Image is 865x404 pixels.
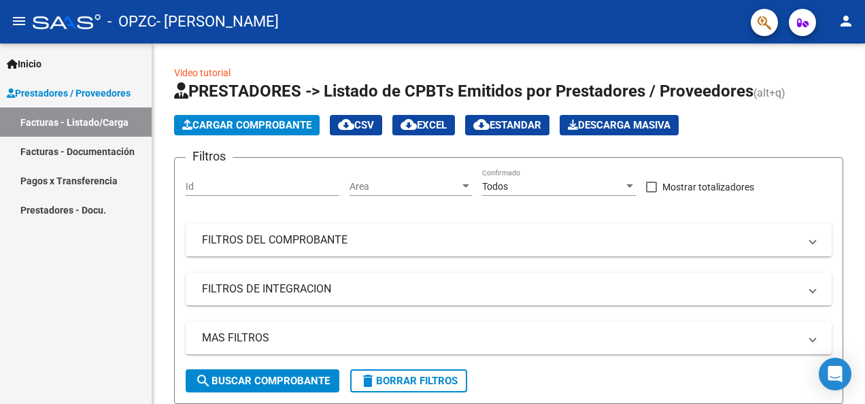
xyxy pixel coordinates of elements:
button: Estandar [465,115,549,135]
span: Prestadores / Proveedores [7,86,131,101]
mat-icon: person [838,13,854,29]
span: Cargar Comprobante [182,119,311,131]
button: Cargar Comprobante [174,115,320,135]
mat-icon: delete [360,373,376,389]
mat-icon: cloud_download [338,116,354,133]
mat-panel-title: MAS FILTROS [202,331,799,346]
mat-panel-title: FILTROS DEL COMPROBANTE [202,233,799,248]
app-download-masive: Descarga masiva de comprobantes (adjuntos) [560,115,679,135]
span: PRESTADORES -> Listado de CPBTs Emitidos por Prestadores / Proveedores [174,82,753,101]
span: Descarga Masiva [568,119,671,131]
mat-icon: search [195,373,211,389]
span: Todos [482,181,508,192]
span: Area [350,181,460,192]
mat-expansion-panel-header: MAS FILTROS [186,322,832,354]
span: EXCEL [401,119,447,131]
mat-icon: cloud_download [473,116,490,133]
span: (alt+q) [753,86,785,99]
div: Open Intercom Messenger [819,358,851,390]
span: - OPZC [107,7,156,37]
mat-expansion-panel-header: FILTROS DEL COMPROBANTE [186,224,832,256]
span: Buscar Comprobante [195,375,330,387]
span: Borrar Filtros [360,375,458,387]
span: Inicio [7,56,41,71]
span: Estandar [473,119,541,131]
span: - [PERSON_NAME] [156,7,279,37]
mat-panel-title: FILTROS DE INTEGRACION [202,282,799,297]
span: Mostrar totalizadores [662,179,754,195]
button: EXCEL [392,115,455,135]
button: Borrar Filtros [350,369,467,392]
button: CSV [330,115,382,135]
mat-icon: menu [11,13,27,29]
mat-icon: cloud_download [401,116,417,133]
button: Descarga Masiva [560,115,679,135]
h3: Filtros [186,147,233,166]
mat-expansion-panel-header: FILTROS DE INTEGRACION [186,273,832,305]
span: CSV [338,119,374,131]
button: Buscar Comprobante [186,369,339,392]
a: Video tutorial [174,67,231,78]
